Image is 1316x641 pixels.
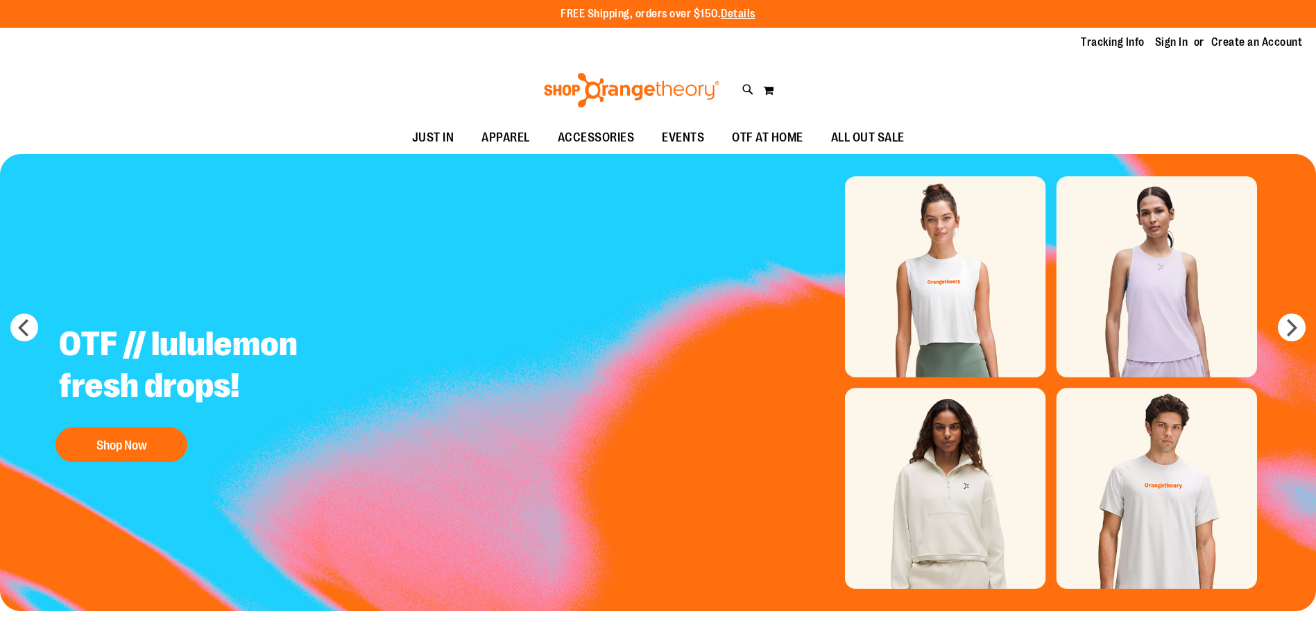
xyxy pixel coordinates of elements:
[662,122,704,153] span: EVENTS
[1278,314,1306,341] button: next
[49,313,393,469] a: OTF // lululemon fresh drops! Shop Now
[55,427,187,462] button: Shop Now
[732,122,803,153] span: OTF AT HOME
[10,314,38,341] button: prev
[542,73,721,108] img: Shop Orangetheory
[558,122,635,153] span: ACCESSORIES
[412,122,454,153] span: JUST IN
[831,122,905,153] span: ALL OUT SALE
[1081,35,1145,50] a: Tracking Info
[1155,35,1188,50] a: Sign In
[721,8,755,20] a: Details
[561,6,755,22] p: FREE Shipping, orders over $150.
[481,122,530,153] span: APPAREL
[49,313,393,420] h2: OTF // lululemon fresh drops!
[1211,35,1303,50] a: Create an Account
